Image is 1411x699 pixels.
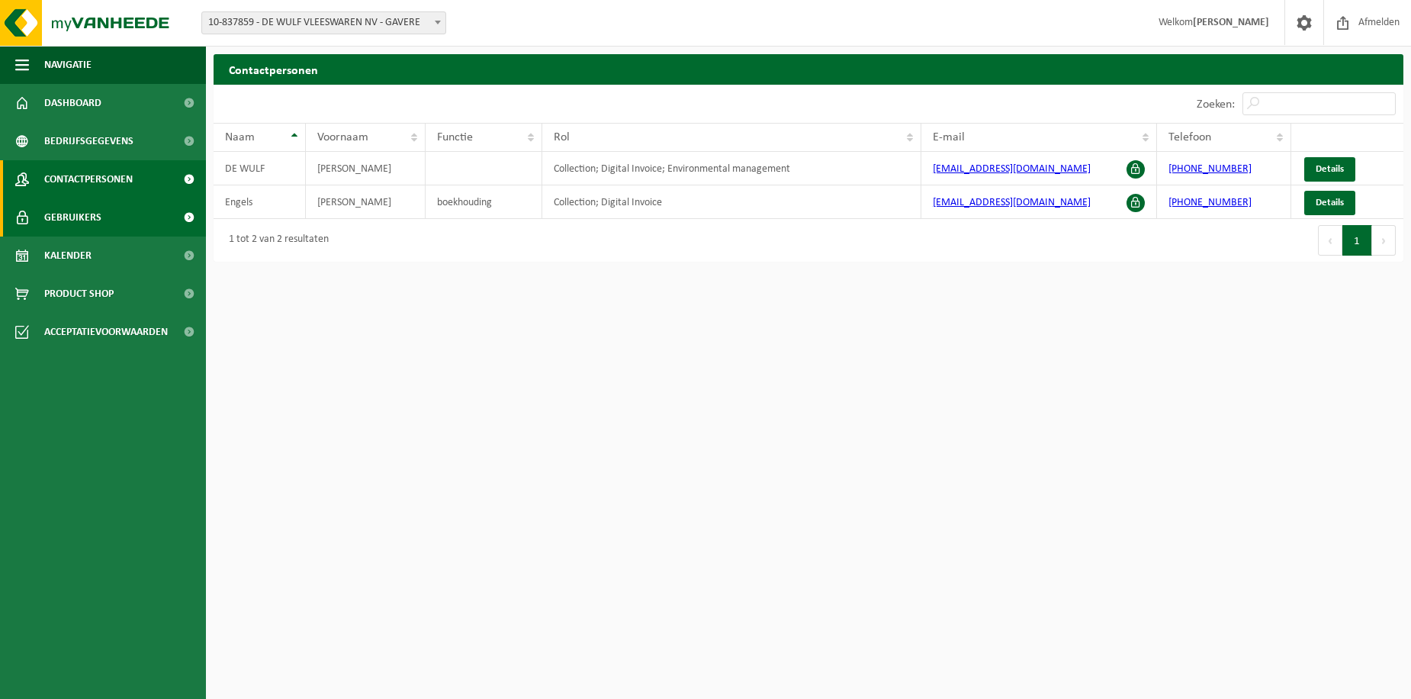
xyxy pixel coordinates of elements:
a: [PHONE_NUMBER] [1168,163,1252,175]
h2: Contactpersonen [214,54,1403,84]
span: 10-837859 - DE WULF VLEESWAREN NV - GAVERE [202,12,445,34]
td: Collection; Digital Invoice [542,185,921,219]
td: [PERSON_NAME] [306,185,426,219]
div: 1 tot 2 van 2 resultaten [221,227,329,254]
a: [EMAIL_ADDRESS][DOMAIN_NAME] [933,163,1091,175]
span: Voornaam [317,131,368,143]
span: 10-837859 - DE WULF VLEESWAREN NV - GAVERE [201,11,446,34]
span: Telefoon [1168,131,1211,143]
span: Bedrijfsgegevens [44,122,133,160]
span: Details [1316,198,1344,208]
span: Naam [225,131,255,143]
button: 1 [1342,225,1372,256]
a: Details [1304,191,1355,215]
td: DE WULF [214,152,306,185]
button: Next [1372,225,1396,256]
td: [PERSON_NAME] [306,152,426,185]
span: Contactpersonen [44,160,133,198]
span: E-mail [933,131,965,143]
a: [EMAIL_ADDRESS][DOMAIN_NAME] [933,197,1091,208]
span: Functie [437,131,473,143]
span: Navigatie [44,46,92,84]
strong: [PERSON_NAME] [1193,17,1269,28]
td: Collection; Digital Invoice; Environmental management [542,152,921,185]
span: Kalender [44,237,92,275]
label: Zoeken: [1197,98,1235,111]
button: Previous [1318,225,1342,256]
a: [PHONE_NUMBER] [1168,197,1252,208]
td: Engels [214,185,306,219]
span: Rol [554,131,570,143]
a: Details [1304,157,1355,182]
span: Product Shop [44,275,114,313]
span: Acceptatievoorwaarden [44,313,168,351]
span: Details [1316,164,1344,174]
span: Dashboard [44,84,101,122]
td: boekhouding [426,185,542,219]
span: Gebruikers [44,198,101,237]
